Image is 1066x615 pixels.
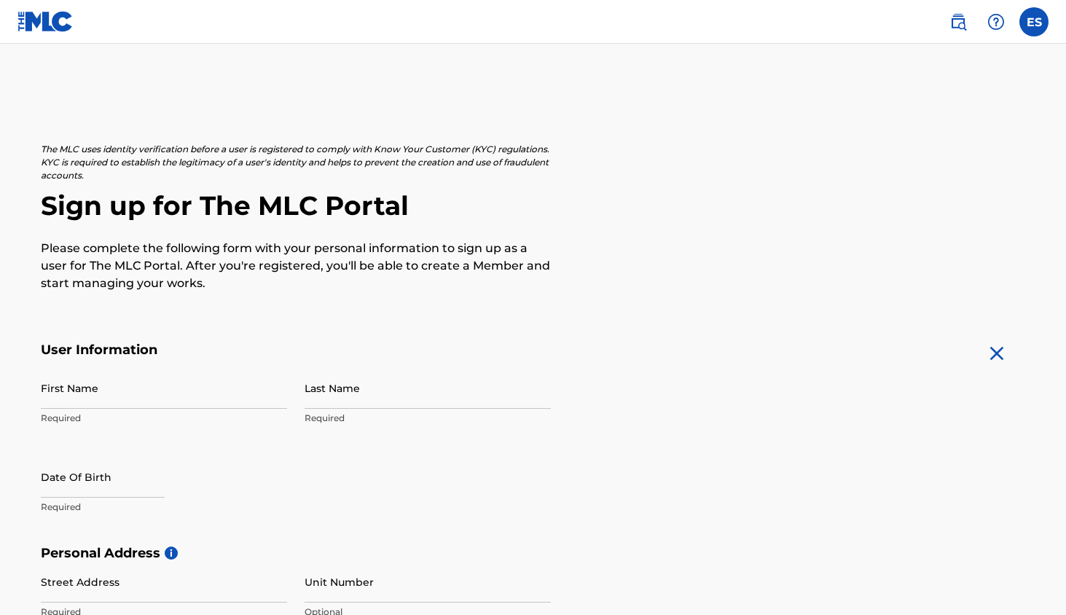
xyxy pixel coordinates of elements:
[41,342,551,359] h5: User Information
[949,13,967,31] img: search
[41,240,551,292] p: Please complete the following form with your personal information to sign up as a user for The ML...
[987,13,1005,31] img: help
[41,189,1026,222] h2: Sign up for The MLC Portal
[944,7,973,36] a: Public Search
[993,545,1066,615] iframe: Chat Widget
[41,143,551,182] p: The MLC uses identity verification before a user is registered to comply with Know Your Customer ...
[41,412,287,425] p: Required
[17,11,74,32] img: MLC Logo
[981,7,1011,36] div: Help
[1019,7,1049,36] div: User Menu
[165,547,178,560] span: i
[41,501,287,514] p: Required
[985,342,1008,365] img: close
[41,545,1026,562] h5: Personal Address
[305,412,551,425] p: Required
